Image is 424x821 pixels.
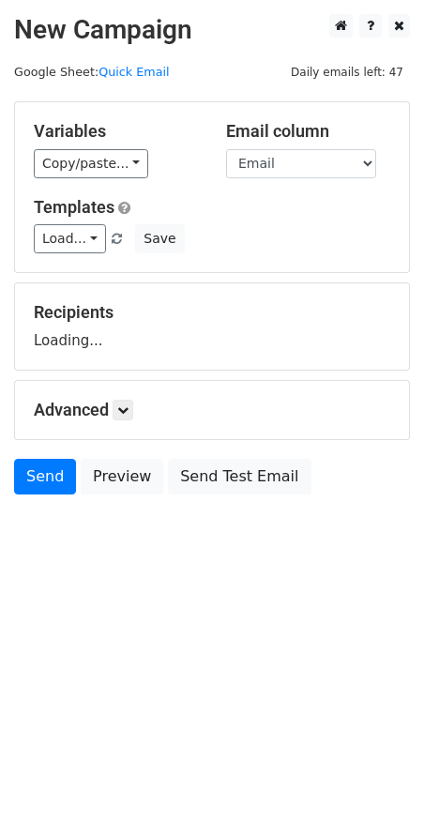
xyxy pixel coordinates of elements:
a: Load... [34,224,106,253]
a: Templates [34,197,114,217]
a: Send Test Email [168,459,310,494]
a: Preview [81,459,163,494]
small: Google Sheet: [14,65,170,79]
a: Quick Email [98,65,169,79]
h5: Email column [226,121,390,142]
a: Send [14,459,76,494]
div: Loading... [34,302,390,351]
h5: Variables [34,121,198,142]
h5: Advanced [34,400,390,420]
button: Save [135,224,184,253]
h2: New Campaign [14,14,410,46]
a: Copy/paste... [34,149,148,178]
a: Daily emails left: 47 [284,65,410,79]
span: Daily emails left: 47 [284,62,410,83]
h5: Recipients [34,302,390,323]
